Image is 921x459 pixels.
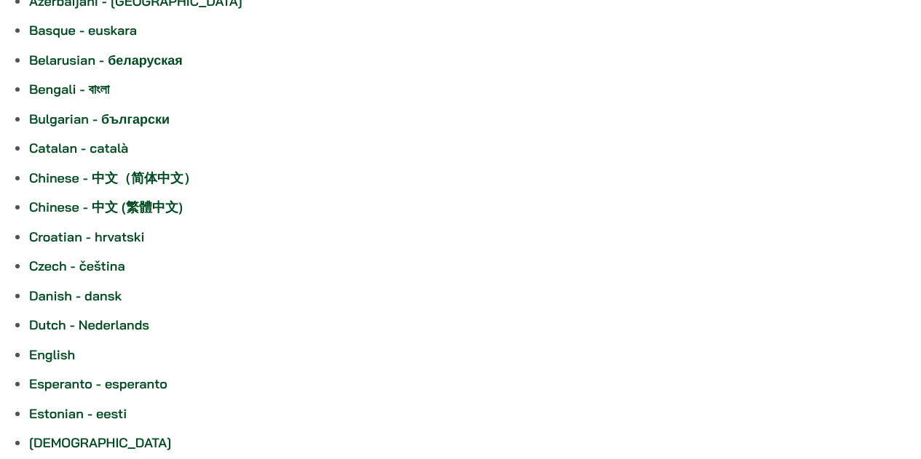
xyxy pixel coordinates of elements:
a: Belarusian - беларуская [29,52,183,68]
a: Bengali - বাংলা [29,81,109,97]
a: Croatian - hrvatski [29,228,145,245]
a: Estonian - eesti [29,405,127,422]
a: Esperanto - esperanto [29,375,167,392]
a: [DEMOGRAPHIC_DATA] [29,434,171,451]
a: Czech - čeština [29,258,125,274]
a: Catalan - català [29,140,128,156]
a: Bulgarian - български [29,111,170,127]
a: Chinese - 中文（简体中文） [29,169,197,186]
a: Danish - dansk [29,287,122,304]
a: Dutch - Nederlands [29,316,149,333]
a: Basque - euskara [29,22,137,39]
a: Chinese - 中文 (繁體中文) [29,199,183,215]
a: English [29,346,75,363]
